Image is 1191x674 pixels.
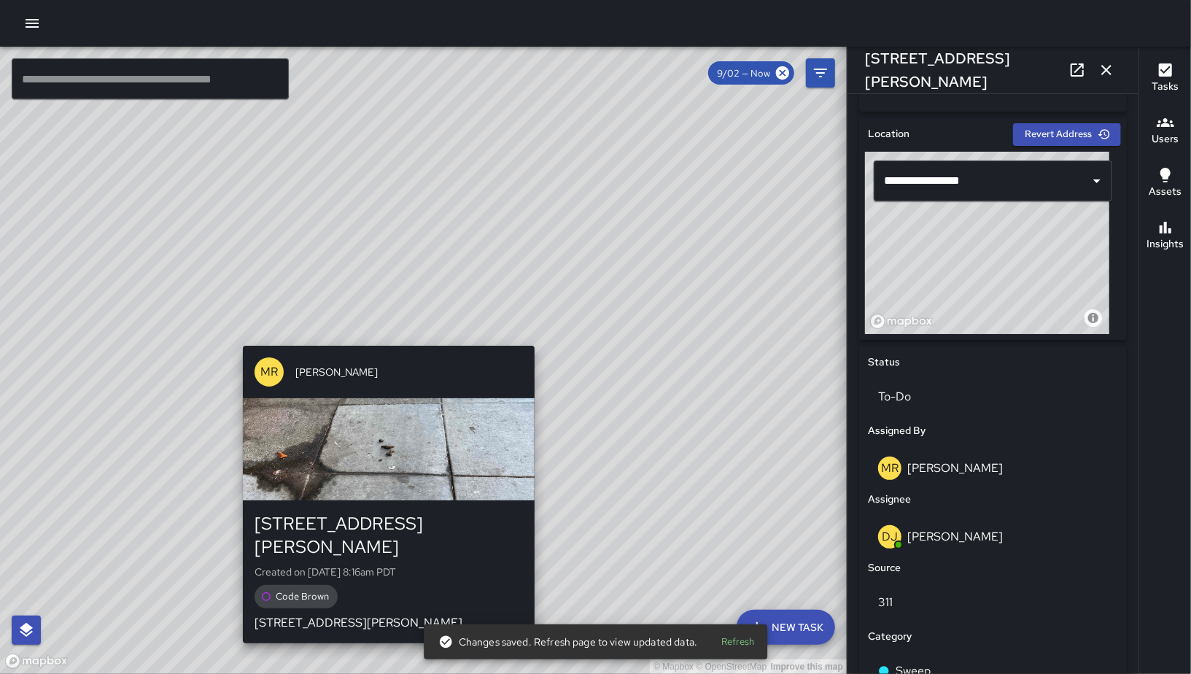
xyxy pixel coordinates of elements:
p: MR [881,460,899,477]
h6: Status [868,355,900,371]
h6: [STREET_ADDRESS][PERSON_NAME] [865,47,1063,93]
p: [STREET_ADDRESS][PERSON_NAME] [255,614,523,632]
button: Insights [1139,210,1191,263]
span: 9/02 — Now [708,67,779,80]
h6: Category [868,629,912,645]
button: New Task [737,610,835,645]
button: Filters [806,58,835,88]
h6: Assignee [868,492,911,508]
h6: Insights [1147,236,1184,252]
p: MR [260,363,278,381]
span: [PERSON_NAME] [295,365,523,379]
p: DJ [882,528,898,546]
h6: Assigned By [868,423,926,439]
p: [PERSON_NAME] [907,529,1003,544]
div: 9/02 — Now [708,61,794,85]
p: 311 [878,594,1108,611]
h6: Source [868,560,901,576]
button: Tasks [1139,53,1191,105]
h6: Tasks [1152,79,1179,95]
button: Users [1139,105,1191,158]
p: [PERSON_NAME] [907,460,1003,476]
button: Refresh [715,631,761,654]
h6: Location [868,126,909,142]
button: Revert Address [1013,123,1121,146]
p: Created on [DATE] 8:16am PDT [255,565,523,579]
button: Assets [1139,158,1191,210]
button: MR[PERSON_NAME][STREET_ADDRESS][PERSON_NAME]Created on [DATE] 8:16am PDTCode Brown[STREET_ADDRESS... [243,346,535,643]
h6: Users [1152,131,1179,147]
div: [STREET_ADDRESS][PERSON_NAME] [255,512,523,559]
span: Code Brown [267,590,338,603]
h6: Assets [1149,184,1182,200]
button: Open [1087,171,1107,191]
p: To-Do [878,388,1108,406]
div: Changes saved. Refresh page to view updated data. [438,629,697,655]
